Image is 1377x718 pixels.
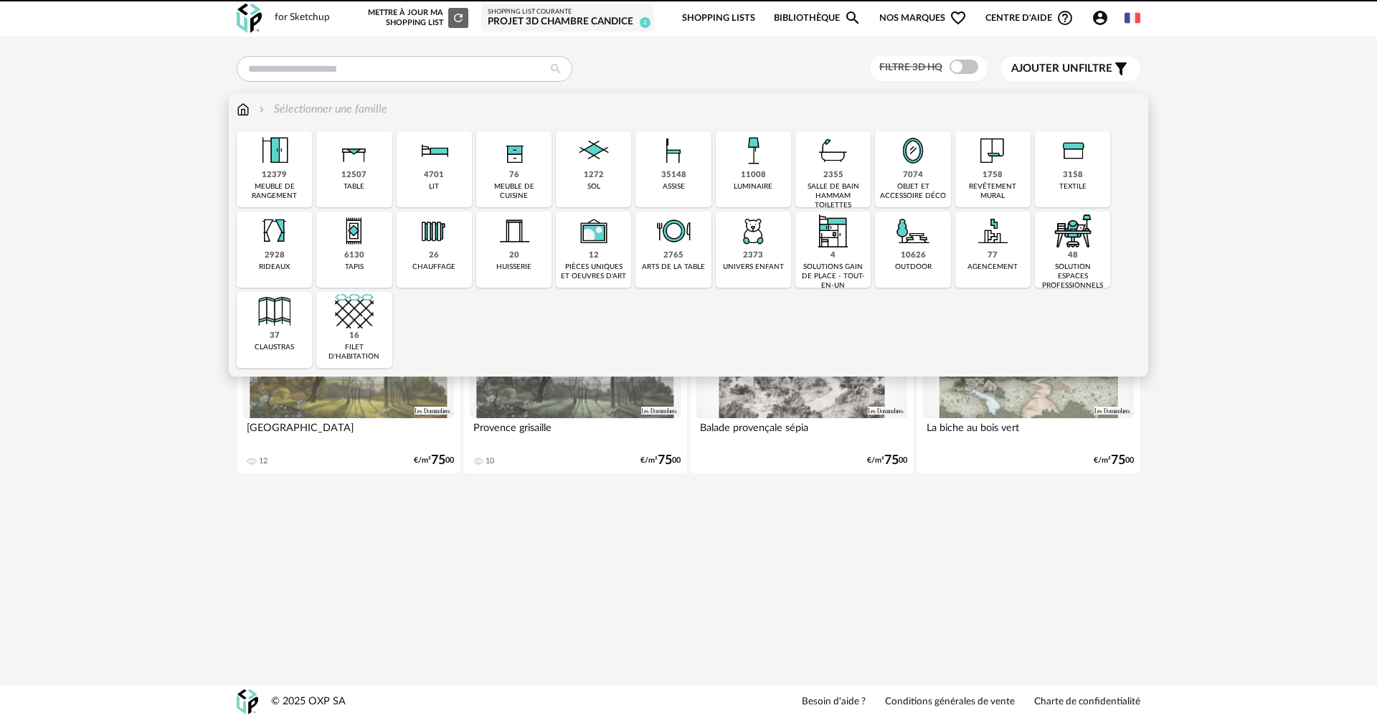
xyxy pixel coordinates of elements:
[690,293,914,473] a: 3D HQ Balade provençale sépia €/m²7500
[901,250,926,261] div: 10626
[584,170,604,181] div: 1272
[560,263,627,281] div: pièces uniques et oeuvres d'art
[488,8,648,16] div: Shopping List courante
[243,418,454,447] div: [GEOGRAPHIC_DATA]
[1112,60,1130,77] span: Filter icon
[344,182,364,192] div: table
[879,182,946,201] div: objet et accessoire déco
[271,695,346,709] div: © 2025 OXP SA
[844,9,861,27] span: Magnify icon
[587,182,600,192] div: sol
[496,263,531,272] div: huisserie
[1092,9,1109,27] span: Account Circle icon
[574,131,613,170] img: Sol.png
[894,212,932,250] img: Outdoor.png
[237,689,258,714] img: OXP
[774,1,861,35] a: BibliothèqueMagnify icon
[255,212,294,250] img: Rideaux.png
[431,455,445,466] span: 75
[867,455,907,466] div: €/m² 00
[831,250,836,261] div: 4
[903,170,923,181] div: 7074
[275,11,330,24] div: for Sketchup
[1111,455,1125,466] span: 75
[879,62,942,72] span: Filtre 3D HQ
[663,182,685,192] div: assise
[415,131,453,170] img: Literie.png
[415,212,453,250] img: Radiateur.png
[814,131,853,170] img: Salle%20de%20bain.png
[414,455,454,466] div: €/m² 00
[973,212,1012,250] img: Agencement.png
[365,8,468,28] div: Mettre à jour ma Shopping List
[950,9,967,27] span: Heart Outline icon
[1054,212,1092,250] img: espace-de-travail.png
[255,343,294,352] div: claustras
[344,250,364,261] div: 6130
[654,131,693,170] img: Assise.png
[256,101,387,118] div: Sélectionner une famille
[654,212,693,250] img: ArtTable.png
[486,456,494,466] div: 10
[1125,10,1140,26] img: fr
[734,131,772,170] img: Luminaire.png
[256,101,268,118] img: svg+xml;base64,PHN2ZyB3aWR0aD0iMTYiIGhlaWdodD0iMTYiIHZpZXdCb3g9IjAgMCAxNiAxNiIgZmlsbD0ibm9uZSIgeG...
[241,182,308,201] div: meuble de rangement
[988,250,998,261] div: 77
[661,170,686,181] div: 35148
[894,131,932,170] img: Miroir.png
[734,212,772,250] img: UniversEnfant.png
[743,250,763,261] div: 2373
[884,455,899,466] span: 75
[696,418,907,447] div: Balade provençale sépia
[1011,63,1079,74] span: Ajouter un
[1092,9,1115,27] span: Account Circle icon
[509,170,519,181] div: 76
[823,170,843,181] div: 2355
[335,212,374,250] img: Tapis.png
[640,17,650,28] span: 2
[1063,170,1083,181] div: 3158
[879,1,967,35] span: Nos marques
[1059,182,1087,192] div: textile
[259,456,268,466] div: 12
[1011,62,1112,76] span: filtre
[495,131,534,170] img: Rangement.png
[1068,250,1078,261] div: 48
[814,212,853,250] img: ToutEnUn.png
[640,455,681,466] div: €/m² 00
[488,8,648,29] a: Shopping List courante Projet 3D Chambre Candice 2
[488,16,648,29] div: Projet 3D Chambre Candice
[973,131,1012,170] img: Papier%20peint.png
[495,212,534,250] img: Huiserie.png
[412,263,455,272] div: chauffage
[642,263,705,272] div: arts de la table
[262,170,287,181] div: 12379
[335,131,374,170] img: Table.png
[885,696,1015,709] a: Conditions générales de vente
[1094,455,1134,466] div: €/m² 00
[259,263,290,272] div: rideaux
[270,331,280,341] div: 37
[345,263,364,272] div: tapis
[255,292,294,331] img: Cloison.png
[800,182,866,210] div: salle de bain hammam toilettes
[463,293,687,473] a: 3D HQ Provence grisaille 10 €/m²7500
[983,170,1003,181] div: 1758
[429,182,439,192] div: lit
[341,170,366,181] div: 12507
[960,182,1026,201] div: revêtement mural
[923,418,1134,447] div: La biche au bois vert
[237,101,250,118] img: svg+xml;base64,PHN2ZyB3aWR0aD0iMTYiIGhlaWdodD0iMTciIHZpZXdCb3g9IjAgMCAxNiAxNyIgZmlsbD0ibm9uZSIgeG...
[1039,263,1106,290] div: solution espaces professionnels
[917,293,1140,473] a: 3D HQ La biche au bois vert €/m²7500
[741,170,766,181] div: 11008
[452,14,465,22] span: Refresh icon
[802,696,866,709] a: Besoin d'aide ?
[509,250,519,261] div: 20
[663,250,683,261] div: 2765
[589,250,599,261] div: 12
[265,250,285,261] div: 2928
[1000,57,1140,81] button: Ajouter unfiltre Filter icon
[335,292,374,331] img: filet.png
